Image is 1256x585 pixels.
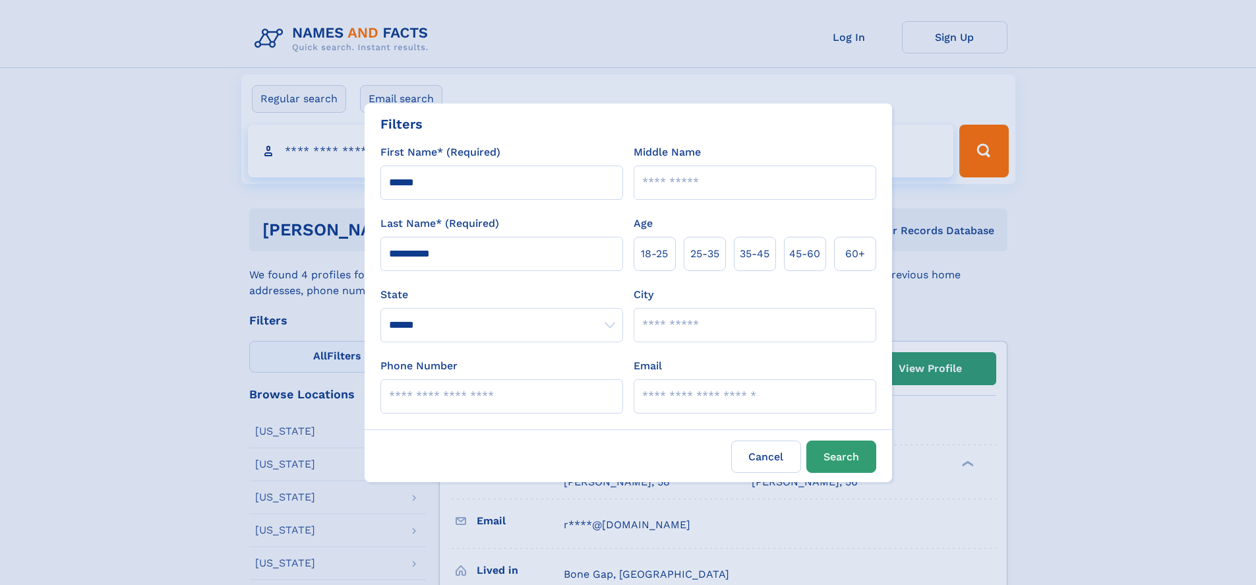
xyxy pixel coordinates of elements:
[380,287,623,303] label: State
[731,441,801,473] label: Cancel
[740,246,769,262] span: 35‑45
[634,216,653,231] label: Age
[789,246,820,262] span: 45‑60
[634,287,653,303] label: City
[634,358,662,374] label: Email
[634,144,701,160] label: Middle Name
[845,246,865,262] span: 60+
[641,246,668,262] span: 18‑25
[380,114,423,134] div: Filters
[380,358,458,374] label: Phone Number
[690,246,719,262] span: 25‑35
[806,441,876,473] button: Search
[380,144,500,160] label: First Name* (Required)
[380,216,499,231] label: Last Name* (Required)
